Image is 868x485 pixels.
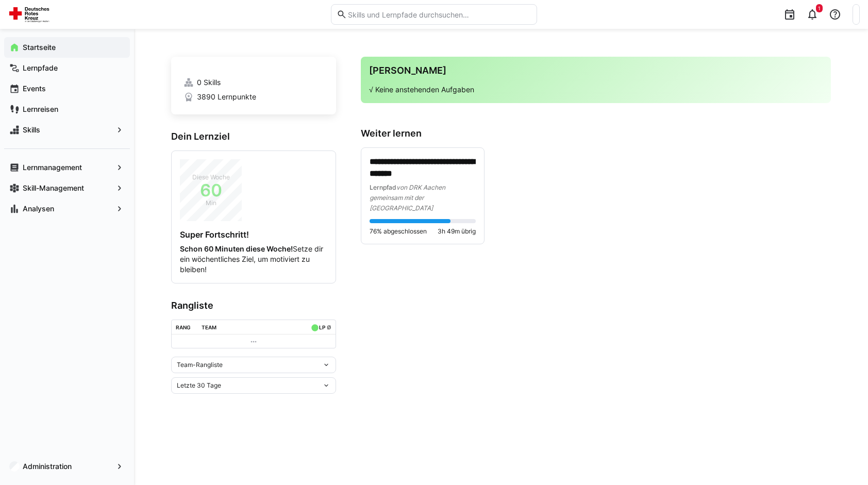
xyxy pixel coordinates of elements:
span: 76% abgeschlossen [370,227,427,236]
a: ø [327,322,331,331]
p: Setze dir ein wöchentliches Ziel, um motiviert zu bleiben! [180,244,327,275]
input: Skills und Lernpfade durchsuchen… [347,10,531,19]
span: 1 [818,5,821,11]
span: Letzte 30 Tage [177,381,221,390]
span: Lernpfad [370,183,396,191]
p: √ Keine anstehenden Aufgaben [369,85,823,95]
h3: Weiter lernen [361,128,831,139]
span: Team-Rangliste [177,361,223,369]
strong: Schon 60 Minuten diese Woche! [180,244,293,253]
span: von DRK Aachen gemeinsam mit der [GEOGRAPHIC_DATA] [370,183,445,212]
div: LP [319,324,325,330]
h3: Dein Lernziel [171,131,336,142]
h4: Super Fortschritt! [180,229,327,240]
h3: Rangliste [171,300,336,311]
a: 0 Skills [183,77,324,88]
div: Rang [176,324,191,330]
span: 3h 49m übrig [438,227,476,236]
span: 0 Skills [197,77,221,88]
span: 3890 Lernpunkte [197,92,256,102]
h3: [PERSON_NAME] [369,65,823,76]
div: Team [202,324,216,330]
